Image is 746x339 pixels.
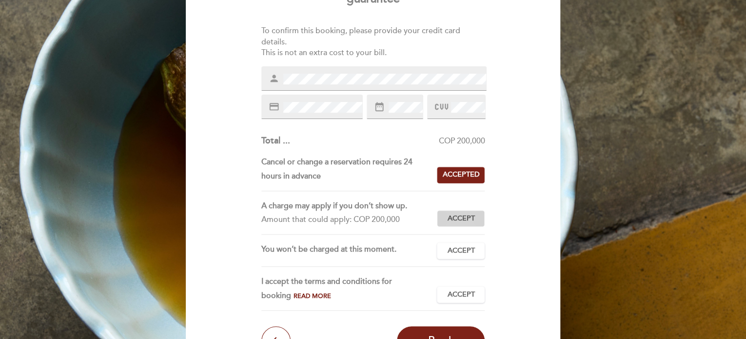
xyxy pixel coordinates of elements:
div: You won’t be charged at this moment. [261,242,437,259]
div: Cancel or change a reservation requires 24 hours in advance [261,155,437,183]
span: Accept [447,246,474,256]
i: date_range [374,101,385,112]
span: Total ... [261,135,290,146]
span: Accepted [442,170,479,180]
i: credit_card [269,101,279,112]
button: Accept [437,286,485,303]
div: Amount that could apply: COP 200,000 [261,213,430,227]
div: COP 200,000 [290,136,485,147]
div: To confirm this booking, please provide your credit card details. This is not an extra cost to yo... [261,25,485,59]
div: I accept the terms and conditions for booking [261,275,437,303]
div: A charge may apply if you don’t show up. [261,199,430,213]
button: Accept [437,210,485,227]
span: Accept [447,290,474,300]
button: Accept [437,242,485,259]
span: Accept [447,214,474,224]
i: person [269,73,279,84]
button: Accepted [437,167,485,183]
span: Read more [294,292,331,300]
